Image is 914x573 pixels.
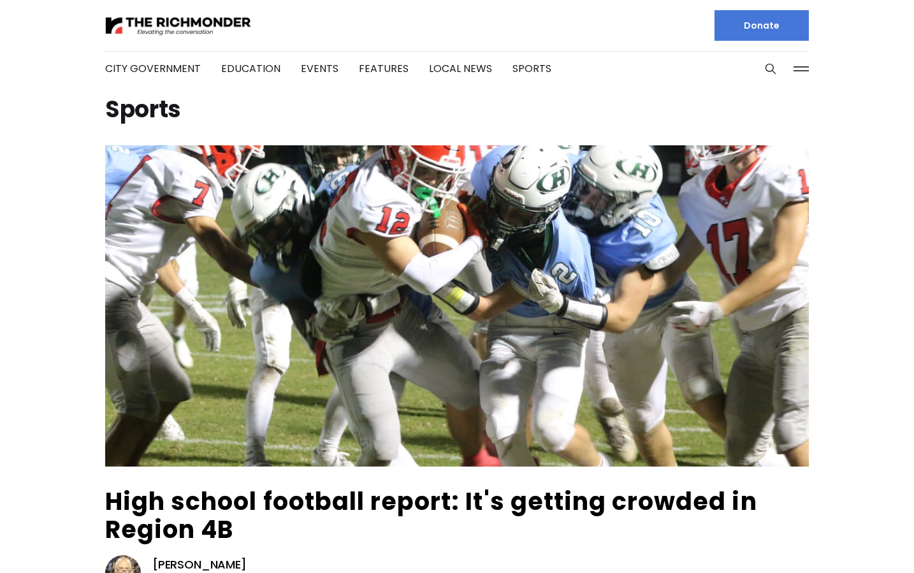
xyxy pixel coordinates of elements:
[715,10,809,41] a: Donate
[512,61,551,76] a: Sports
[105,145,809,467] img: High school football report: It's getting crowded in Region 4B
[221,61,280,76] a: Education
[429,61,492,76] a: Local News
[301,61,338,76] a: Events
[105,484,757,546] a: High school football report: It's getting crowded in Region 4B
[105,61,201,76] a: City Government
[105,15,252,37] img: The Richmonder
[152,557,247,572] a: [PERSON_NAME]
[847,511,914,573] iframe: portal-trigger
[761,59,780,78] button: Search this site
[105,99,809,120] h1: Sports
[359,61,409,76] a: Features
